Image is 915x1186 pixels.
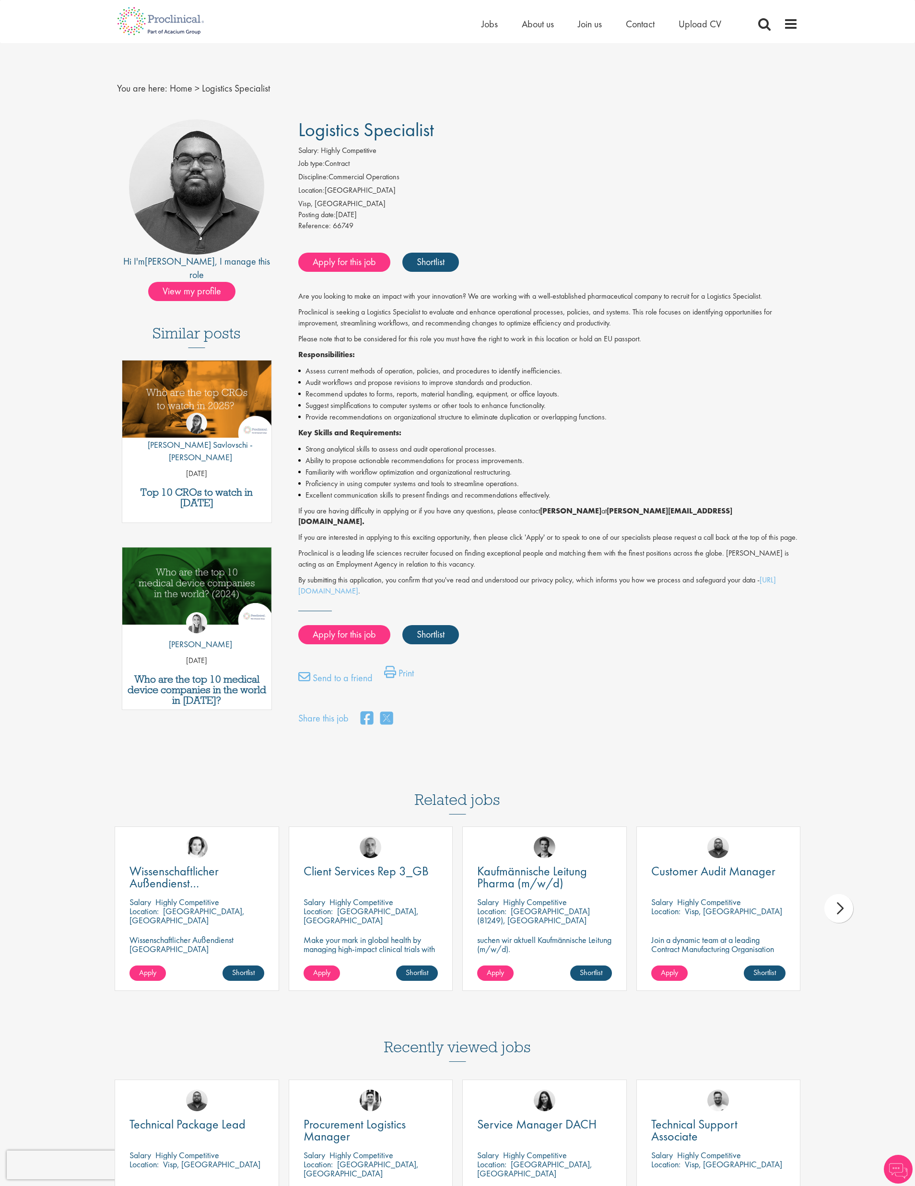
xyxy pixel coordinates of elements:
img: imeage of recruiter Ashley Bennett [129,119,264,255]
label: Salary: [298,145,319,156]
a: Technical Package Lead [129,1118,264,1130]
p: Proclinical is a leading life sciences recruiter focused on finding exceptional people and matchi... [298,548,798,570]
li: Suggest simplifications to computer systems or other tools to enhance functionality. [298,400,798,411]
span: Location: [477,1159,506,1170]
li: Strong analytical skills to assess and audit operational processes. [298,443,798,455]
label: Location: [298,185,325,196]
span: Customer Audit Manager [651,863,775,879]
span: Salary [129,1150,151,1161]
p: [GEOGRAPHIC_DATA] (81249), [GEOGRAPHIC_DATA] [477,906,590,926]
img: Top 10 Medical Device Companies 2024 [122,547,271,625]
a: Shortlist [402,253,459,272]
h3: Top 10 CROs to watch in [DATE] [127,487,267,508]
span: Location: [304,1159,333,1170]
a: Edward Little [360,1090,381,1111]
a: Service Manager DACH [477,1118,612,1130]
span: Apply [661,967,678,977]
img: Top 10 CROs 2025 | Proclinical [122,360,271,438]
li: Contract [298,158,798,172]
p: Please note that to be considered for this role you must have the right to work in this location ... [298,334,798,345]
span: > [195,82,199,94]
li: Recommend updates to forms, reports, material handling, equipment, or office layouts. [298,388,798,400]
strong: [PERSON_NAME][EMAIL_ADDRESS][DOMAIN_NAME]. [298,506,732,527]
img: Harry Budge [360,837,381,858]
a: share on facebook [361,709,373,729]
span: Salary [304,896,325,907]
span: Kaufmännische Leitung Pharma (m/w/d) [477,863,587,891]
li: Proficiency in using computer systems and tools to streamline operations. [298,478,798,489]
p: Highly Competitive [677,896,741,907]
img: Indre Stankeviciute [534,1090,555,1111]
span: Salary [651,896,673,907]
p: Highly Competitive [155,896,219,907]
h3: Related jobs [415,767,500,814]
span: Salary [477,1150,499,1161]
label: Job type: [298,158,325,169]
p: [GEOGRAPHIC_DATA], [GEOGRAPHIC_DATA] [304,1159,419,1179]
li: Commercial Operations [298,172,798,185]
a: Send to a friend [298,671,373,690]
img: Hannah Burke [186,612,207,633]
p: If you are having difficulty in applying or if you have any questions, please contact at [298,506,798,528]
iframe: reCAPTCHA [7,1151,129,1179]
a: Apply [304,965,340,981]
a: Customer Audit Manager [651,865,786,877]
a: Kaufmännische Leitung Pharma (m/w/d) [477,865,612,889]
a: Upload CV [679,18,721,30]
a: Print [384,666,414,685]
img: Ashley Bennett [186,1090,208,1111]
p: Highly Competitive [503,896,567,907]
span: Service Manager DACH [477,1116,597,1132]
label: Discipline: [298,172,328,183]
p: Make your mark in global health by managing high-impact clinical trials with a leading CRO. [304,935,438,963]
p: Are you looking to make an impact with your innovation? We are working with a well-established ph... [298,291,798,302]
span: Join us [578,18,602,30]
a: breadcrumb link [170,82,192,94]
span: Logistics Specialist [202,82,270,94]
a: Shortlist [402,625,459,644]
p: Highly Competitive [677,1150,741,1161]
span: View my profile [148,282,235,301]
p: [GEOGRAPHIC_DATA], [GEOGRAPHIC_DATA] [477,1159,592,1179]
strong: [PERSON_NAME] [540,506,601,516]
img: Emile De Beer [707,1090,729,1111]
p: [PERSON_NAME] [162,638,232,651]
a: Apply [129,965,166,981]
div: Job description [298,291,798,596]
span: Client Services Rep 3_GB [304,863,429,879]
p: Visp, [GEOGRAPHIC_DATA] [685,906,782,917]
p: Highly Competitive [329,1150,393,1161]
span: You are here: [117,82,167,94]
span: Apply [139,967,156,977]
p: If you are interested in applying to this exciting opportunity, then please click 'Apply' or to s... [298,532,798,543]
h3: Similar posts [152,325,241,348]
p: [DATE] [122,468,271,479]
span: Contact [626,18,655,30]
a: Who are the top 10 medical device companies in the world in [DATE]? [127,674,267,706]
a: About us [522,18,554,30]
p: Wissenschaftlicher Außendienst [GEOGRAPHIC_DATA] [129,935,264,953]
a: Shortlist [570,965,612,981]
p: [GEOGRAPHIC_DATA], [GEOGRAPHIC_DATA] [129,906,245,926]
span: Logistics Specialist [298,117,434,142]
span: Technical Package Lead [129,1116,246,1132]
p: By submitting this application, you confirm that you've read and understood our privacy policy, w... [298,575,798,597]
div: next [824,894,853,923]
a: Shortlist [744,965,786,981]
p: [PERSON_NAME] Savlovschi - [PERSON_NAME] [122,439,271,463]
li: Familiarity with workflow optimization and organizational restructuring. [298,466,798,478]
li: Excellent communication skills to present findings and recommendations effectively. [298,489,798,501]
p: suchen wir aktuell Kaufmännische Leitung (m/w/d). [477,935,612,953]
span: Location: [304,906,333,917]
span: Posting date: [298,209,336,220]
span: 66749 [333,221,353,231]
a: Shortlist [396,965,438,981]
a: [URL][DOMAIN_NAME] [298,575,776,596]
span: Salary [304,1150,325,1161]
img: Max Slevogt [534,837,555,858]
